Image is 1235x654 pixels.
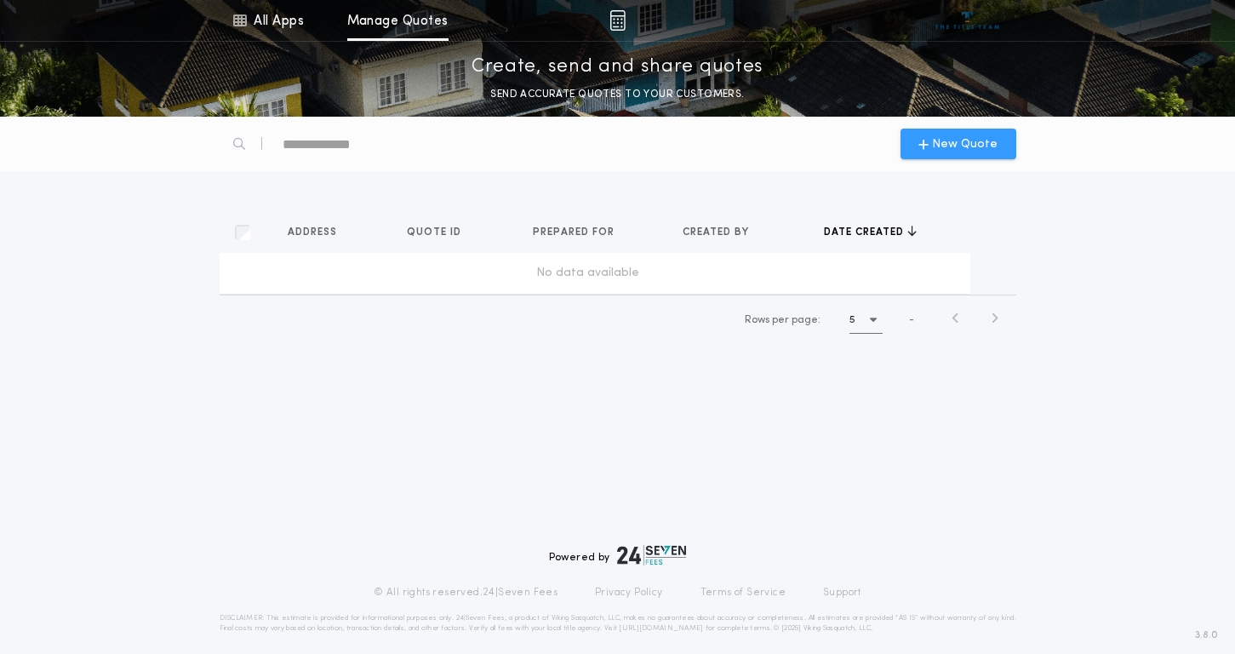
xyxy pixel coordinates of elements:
button: 5 [849,307,883,334]
span: 3.8.0 [1195,628,1218,643]
a: [URL][DOMAIN_NAME] [619,625,703,632]
img: img [609,10,626,31]
button: Date created [824,224,917,241]
a: Support [823,586,861,599]
span: Quote ID [407,226,465,239]
h1: 5 [849,312,855,329]
span: Created by [683,226,752,239]
button: Address [288,224,350,241]
p: Create, send and share quotes [472,54,763,81]
span: Address [288,226,340,239]
p: © All rights reserved. 24|Seven Fees [374,586,557,599]
div: Powered by [549,545,687,565]
span: Prepared for [533,226,618,239]
p: DISCLAIMER: This estimate is provided for informational purposes only. 24|Seven Fees, a product o... [220,613,1016,634]
a: Terms of Service [700,586,786,599]
span: Date created [824,226,907,239]
img: logo [617,545,687,565]
img: vs-icon [935,12,999,29]
button: Created by [683,224,762,241]
span: Rows per page: [745,315,820,325]
a: Privacy Policy [595,586,663,599]
div: No data available [226,265,951,282]
button: New Quote [901,129,1016,159]
p: SEND ACCURATE QUOTES TO YOUR CUSTOMERS. [490,86,744,103]
span: New Quote [932,135,998,153]
span: - [909,313,914,328]
button: Quote ID [407,224,474,241]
